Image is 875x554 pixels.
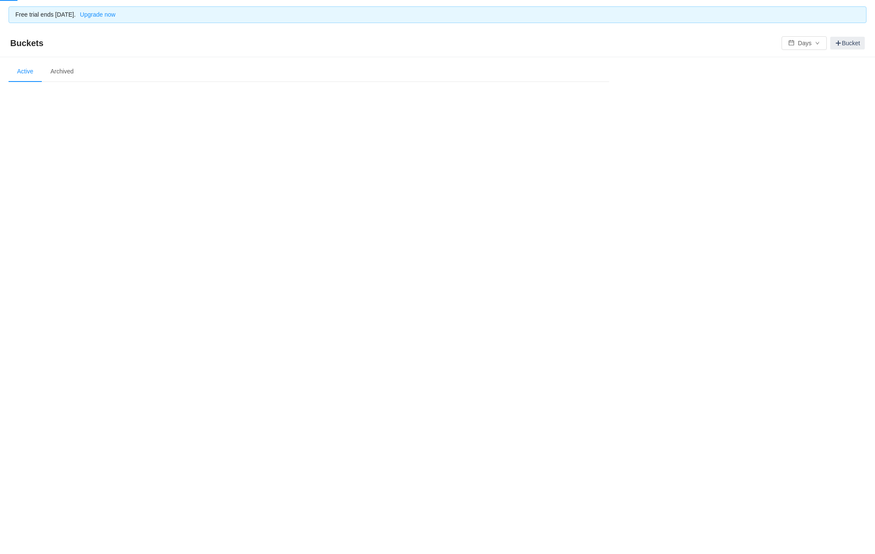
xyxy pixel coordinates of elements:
li: Archived [42,61,82,82]
span: Buckets [10,36,49,50]
a: Bucket [830,37,865,50]
li: Active [9,61,42,82]
a: Upgrade now [76,11,115,18]
button: icon: calendarDaysicon: down [782,36,827,50]
span: Free trial ends [DATE]. [15,11,116,18]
